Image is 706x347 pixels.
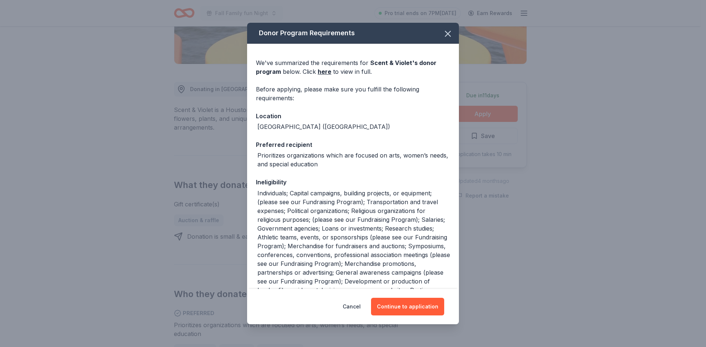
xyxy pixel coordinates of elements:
[256,140,450,149] div: Preferred recipient
[257,189,450,312] div: Individuals; Capital campaigns, building projects, or equipment; (please see our Fundraising Prog...
[256,111,450,121] div: Location
[371,298,444,315] button: Continue to application
[318,67,331,76] a: here
[343,298,361,315] button: Cancel
[247,23,459,44] div: Donor Program Requirements
[256,58,450,76] div: We've summarized the requirements for below. Click to view in full.
[257,151,450,169] div: Prioritizes organizations which are focused on arts, women’s needs, and special education
[256,177,450,187] div: Ineligibility
[256,85,450,102] div: Before applying, please make sure you fulfill the following requirements:
[257,122,390,131] div: [GEOGRAPHIC_DATA] ([GEOGRAPHIC_DATA])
